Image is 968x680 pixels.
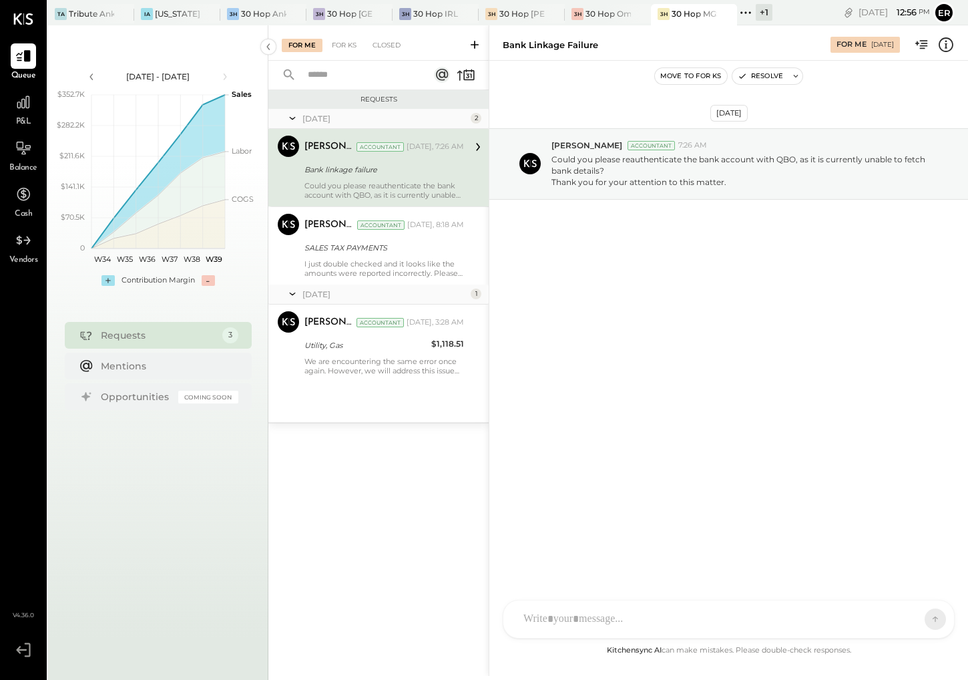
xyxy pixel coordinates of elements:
[836,39,867,50] div: For Me
[302,289,467,300] div: [DATE]
[282,39,322,52] div: For Me
[871,40,894,49] div: [DATE]
[1,136,46,174] a: Balance
[1,43,46,82] a: Queue
[122,275,195,286] div: Contribution Margin
[399,8,411,20] div: 3H
[471,289,481,299] div: 1
[304,181,464,200] div: Could you please reauthenticate the bank account with QBO, as it is currently unable to fetch ban...
[471,113,481,124] div: 2
[15,208,32,220] span: Cash
[842,5,855,19] div: copy link
[431,337,464,351] div: $1,118.51
[302,113,467,124] div: [DATE]
[9,162,37,174] span: Balance
[69,8,114,19] div: Tribute Ankeny
[710,105,748,122] div: [DATE]
[413,8,458,19] div: 30 Hop IRL
[551,154,937,188] p: Could you please reauthenticate the bank account with QBO, as it is currently unable to fetch ban...
[57,90,85,99] text: $352.7K
[655,68,727,84] button: Move to for ks
[304,259,464,278] div: I just double checked and it looks like the amounts were reported incorrectly. Please find attach...
[16,116,31,128] span: P&L
[756,4,772,21] div: + 1
[551,140,622,151] span: [PERSON_NAME]
[503,39,598,51] div: Bank linkage failure
[178,391,238,403] div: Coming Soon
[101,390,172,403] div: Opportunities
[1,228,46,267] a: Vendors
[57,120,85,130] text: $282.2K
[325,39,363,52] div: For KS
[101,71,215,82] div: [DATE] - [DATE]
[313,8,325,20] div: 3H
[232,146,252,156] text: Labor
[205,254,222,264] text: W39
[304,357,464,375] div: We are encountering the same error once again. However, we will address this issue during our cal...
[859,6,930,19] div: [DATE]
[327,8,373,19] div: 30 Hop [GEOGRAPHIC_DATA]
[59,151,85,160] text: $211.6K
[61,212,85,222] text: $70.5K
[732,68,788,84] button: Resolve
[551,176,937,188] div: Thank you for your attention to this matter.
[933,2,955,23] button: Er
[101,359,232,373] div: Mentions
[499,8,545,19] div: 30 Hop [PERSON_NAME] Summit
[183,254,200,264] text: W38
[227,8,239,20] div: 3H
[304,339,427,352] div: Utility, Gas
[304,140,354,154] div: [PERSON_NAME]
[138,254,155,264] text: W36
[161,254,177,264] text: W37
[80,243,85,252] text: 0
[304,163,460,176] div: Bank linkage failure
[628,141,675,150] div: Accountant
[94,254,111,264] text: W34
[407,142,464,152] div: [DATE], 7:26 AM
[241,8,286,19] div: 30 Hop Ankeny
[9,254,38,267] span: Vendors
[485,8,497,20] div: 3H
[678,140,707,151] span: 7:26 AM
[356,318,404,327] div: Accountant
[232,90,252,99] text: Sales
[1,90,46,128] a: P&L
[407,317,464,328] div: [DATE], 3:28 AM
[232,194,254,204] text: COGS
[117,254,133,264] text: W35
[275,95,482,104] div: Requests
[366,39,407,52] div: Closed
[658,8,670,20] div: 3H
[141,8,153,20] div: IA
[222,327,238,343] div: 3
[304,316,354,329] div: [PERSON_NAME]
[202,275,215,286] div: -
[304,218,354,232] div: [PERSON_NAME]
[101,275,115,286] div: +
[61,182,85,191] text: $141.1K
[356,142,404,152] div: Accountant
[101,329,216,342] div: Requests
[357,220,405,230] div: Accountant
[1,182,46,220] a: Cash
[304,241,460,254] div: SALES TAX PAYMENTS
[407,220,464,230] div: [DATE], 8:18 AM
[571,8,583,20] div: 3H
[585,8,631,19] div: 30 Hop Omaha
[672,8,717,19] div: 30 Hop MGS
[55,8,67,20] div: TA
[155,8,200,19] div: [US_STATE] Athletic Club
[11,70,36,82] span: Queue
